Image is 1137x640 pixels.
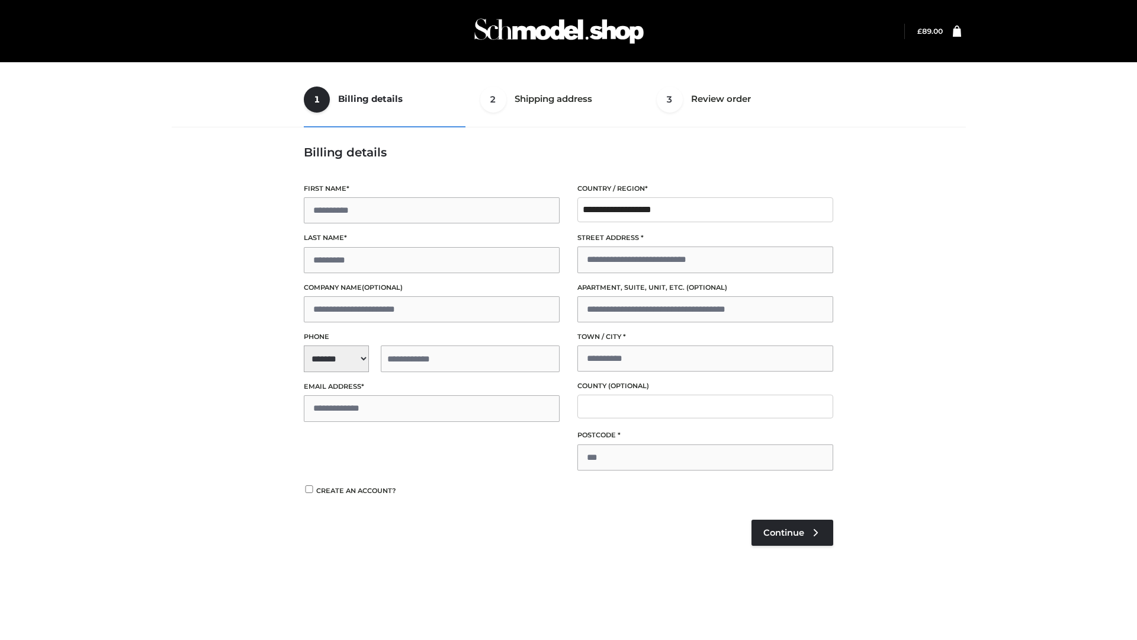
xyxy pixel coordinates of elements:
[577,282,833,293] label: Apartment, suite, unit, etc.
[304,183,560,194] label: First name
[577,380,833,392] label: County
[304,232,560,244] label: Last name
[304,145,833,159] h3: Billing details
[763,527,804,538] span: Continue
[316,487,396,495] span: Create an account?
[304,485,314,493] input: Create an account?
[917,27,922,36] span: £
[304,282,560,293] label: Company name
[577,183,833,194] label: Country / Region
[608,382,649,390] span: (optional)
[577,331,833,343] label: Town / City
[470,8,648,55] img: Schmodel Admin 964
[304,381,560,392] label: Email address
[751,520,833,546] a: Continue
[362,283,403,292] span: (optional)
[917,27,943,36] a: £89.00
[577,232,833,244] label: Street address
[577,430,833,441] label: Postcode
[686,283,727,292] span: (optional)
[917,27,943,36] bdi: 89.00
[304,331,560,343] label: Phone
